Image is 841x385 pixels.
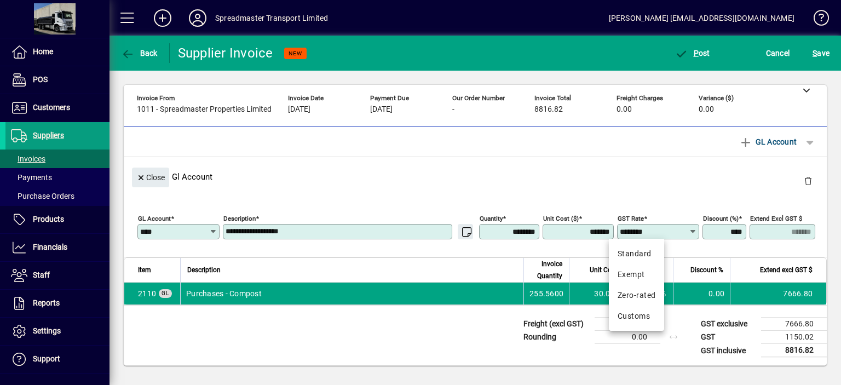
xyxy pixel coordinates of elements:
[5,150,110,168] a: Invoices
[734,132,802,152] button: GL Account
[760,264,813,276] span: Extend excl GST $
[761,344,827,358] td: 8816.82
[595,318,660,331] td: 0.00
[11,154,45,163] span: Invoices
[33,47,53,56] span: Home
[813,44,830,62] span: ave
[699,105,714,114] span: 0.00
[531,258,562,282] span: Invoice Quantity
[215,9,328,27] div: Spreadmaster Transport Limited
[730,283,826,304] td: 7666.80
[810,43,832,63] button: Save
[180,283,523,304] td: Purchases - Compost
[5,346,110,373] a: Support
[178,44,273,62] div: Supplier Invoice
[618,269,655,280] div: Exempt
[675,49,710,58] span: ost
[162,290,169,296] span: GL
[795,176,821,186] app-page-header-button: Delete
[609,285,664,306] mat-option: Zero-rated
[590,264,623,276] span: Unit Cost $
[138,288,156,299] span: Purchases
[805,2,827,38] a: Knowledge Base
[180,8,215,28] button: Profile
[795,168,821,194] button: Delete
[609,306,664,326] mat-option: Customs
[121,49,158,58] span: Back
[695,331,761,344] td: GST
[223,215,256,222] mat-label: Description
[543,215,579,222] mat-label: Unit Cost ($)
[609,243,664,264] mat-option: Standard
[703,215,739,222] mat-label: Discount (%)
[618,311,655,322] div: Customs
[5,94,110,122] a: Customers
[761,331,827,344] td: 1150.02
[695,344,761,358] td: GST inclusive
[33,243,67,251] span: Financials
[138,215,171,222] mat-label: GL Account
[672,43,713,63] button: Post
[739,133,797,151] span: GL Account
[595,331,660,344] td: 0.00
[33,75,48,84] span: POS
[5,234,110,261] a: Financials
[370,105,393,114] span: [DATE]
[138,264,151,276] span: Item
[813,49,817,58] span: S
[132,168,169,187] button: Close
[617,105,632,114] span: 0.00
[33,354,60,363] span: Support
[569,283,629,304] td: 30.0000
[750,215,802,222] mat-label: Extend excl GST $
[124,157,827,197] div: Gl Account
[11,173,52,182] span: Payments
[187,264,221,276] span: Description
[33,131,64,140] span: Suppliers
[518,318,595,331] td: Freight (excl GST)
[5,168,110,187] a: Payments
[534,105,563,114] span: 8816.82
[618,248,655,260] div: Standard
[288,105,310,114] span: [DATE]
[518,331,595,344] td: Rounding
[5,262,110,289] a: Staff
[609,9,794,27] div: [PERSON_NAME] [EMAIL_ADDRESS][DOMAIN_NAME]
[5,290,110,317] a: Reports
[690,264,723,276] span: Discount %
[480,215,503,222] mat-label: Quantity
[118,43,160,63] button: Back
[137,105,272,114] span: 1011 - Spreadmaster Properties Limited
[618,215,644,222] mat-label: GST rate
[609,264,664,285] mat-option: Exempt
[33,103,70,112] span: Customers
[33,215,64,223] span: Products
[761,318,827,331] td: 7666.80
[289,50,302,57] span: NEW
[618,290,655,301] div: Zero-rated
[110,43,170,63] app-page-header-button: Back
[5,38,110,66] a: Home
[33,326,61,335] span: Settings
[136,169,165,187] span: Close
[763,43,793,63] button: Cancel
[5,318,110,345] a: Settings
[33,298,60,307] span: Reports
[694,49,699,58] span: P
[452,105,454,114] span: -
[766,44,790,62] span: Cancel
[5,187,110,205] a: Purchase Orders
[5,66,110,94] a: POS
[129,172,172,182] app-page-header-button: Close
[695,318,761,331] td: GST exclusive
[5,206,110,233] a: Products
[33,271,50,279] span: Staff
[523,283,569,304] td: 255.5600
[673,283,730,304] td: 0.00
[145,8,180,28] button: Add
[11,192,74,200] span: Purchase Orders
